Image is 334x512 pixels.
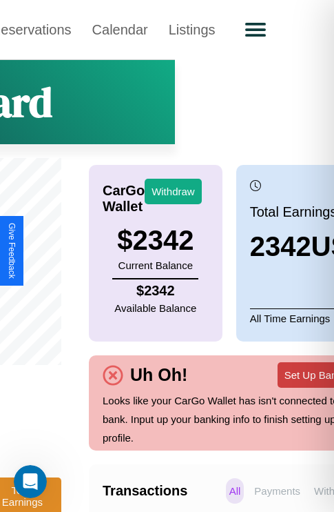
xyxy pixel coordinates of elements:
[7,223,17,279] div: Give Feedback
[123,365,194,385] h4: Uh Oh!
[114,299,196,317] p: Available Balance
[226,478,244,504] p: All
[251,478,304,504] p: Payments
[158,15,226,44] a: Listings
[103,183,145,215] h4: CarGo Wallet
[145,179,202,204] button: Withdraw
[114,283,196,299] h4: $ 2342
[14,465,47,498] iframe: Intercom live chat
[82,15,158,44] a: Calendar
[103,483,222,499] h4: Transactions
[236,10,275,49] button: Open menu
[117,225,194,256] h3: $ 2342
[117,256,194,275] p: Current Balance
